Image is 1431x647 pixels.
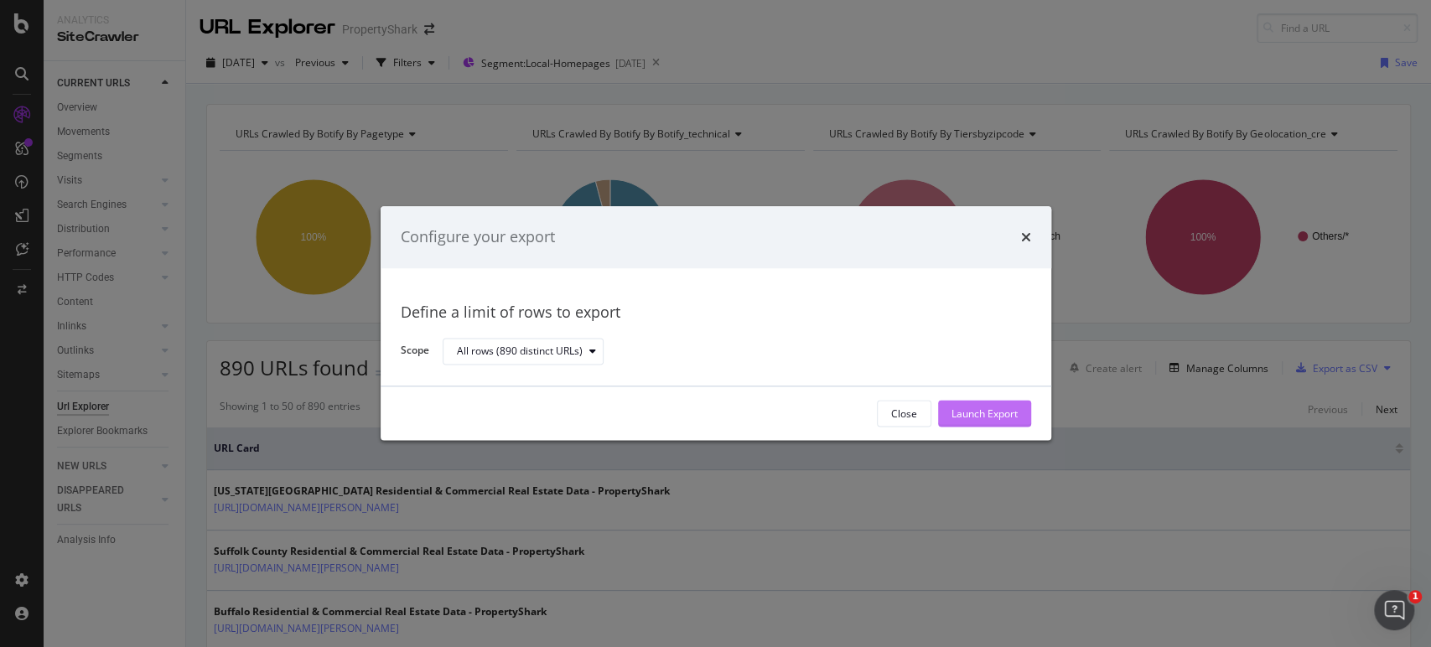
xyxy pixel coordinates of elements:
[401,302,1031,323] div: Define a limit of rows to export
[1021,226,1031,248] div: times
[443,338,604,365] button: All rows (890 distinct URLs)
[401,344,429,362] label: Scope
[891,406,917,421] div: Close
[877,401,931,427] button: Close
[457,346,583,356] div: All rows (890 distinct URLs)
[951,406,1018,421] div: Launch Export
[1374,590,1414,630] iframe: Intercom live chat
[401,226,555,248] div: Configure your export
[1408,590,1422,603] span: 1
[381,206,1051,440] div: modal
[938,401,1031,427] button: Launch Export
